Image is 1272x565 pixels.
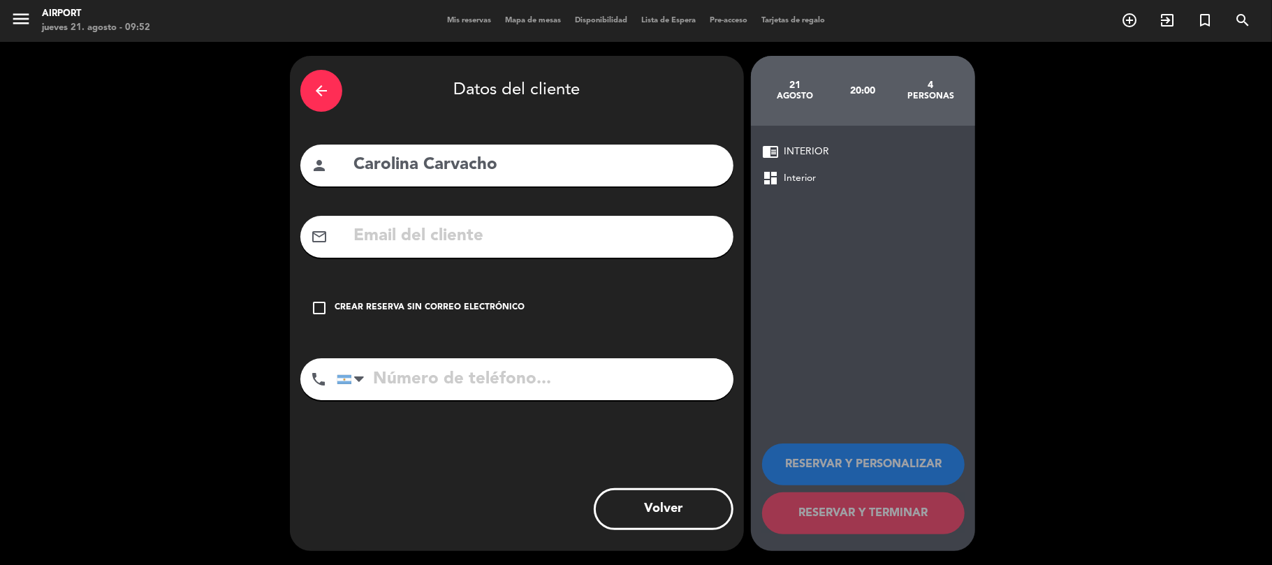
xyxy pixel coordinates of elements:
[311,300,328,316] i: check_box_outline_blank
[1159,12,1176,29] i: exit_to_app
[498,17,568,24] span: Mapa de mesas
[337,358,733,400] input: Número de teléfono...
[352,151,723,179] input: Nombre del cliente
[1121,12,1138,29] i: add_circle_outline
[10,8,31,34] button: menu
[311,228,328,245] i: mail_outline
[761,91,829,102] div: agosto
[300,66,733,115] div: Datos del cliente
[594,488,733,530] button: Volver
[352,222,723,251] input: Email del cliente
[762,170,779,186] span: dashboard
[762,492,965,534] button: RESERVAR Y TERMINAR
[10,8,31,29] i: menu
[1234,12,1251,29] i: search
[762,443,965,485] button: RESERVAR Y PERSONALIZAR
[42,21,150,35] div: jueves 21. agosto - 09:52
[754,17,832,24] span: Tarjetas de regalo
[762,143,779,160] span: chrome_reader_mode
[634,17,703,24] span: Lista de Espera
[337,359,370,399] div: Argentina: +54
[440,17,498,24] span: Mis reservas
[761,80,829,91] div: 21
[310,371,327,388] i: phone
[784,170,816,186] span: Interior
[335,301,525,315] div: Crear reserva sin correo electrónico
[313,82,330,99] i: arrow_back
[897,91,965,102] div: personas
[568,17,634,24] span: Disponibilidad
[1197,12,1213,29] i: turned_in_not
[703,17,754,24] span: Pre-acceso
[311,157,328,174] i: person
[784,144,829,160] span: INTERIOR
[42,7,150,21] div: Airport
[829,66,897,115] div: 20:00
[897,80,965,91] div: 4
